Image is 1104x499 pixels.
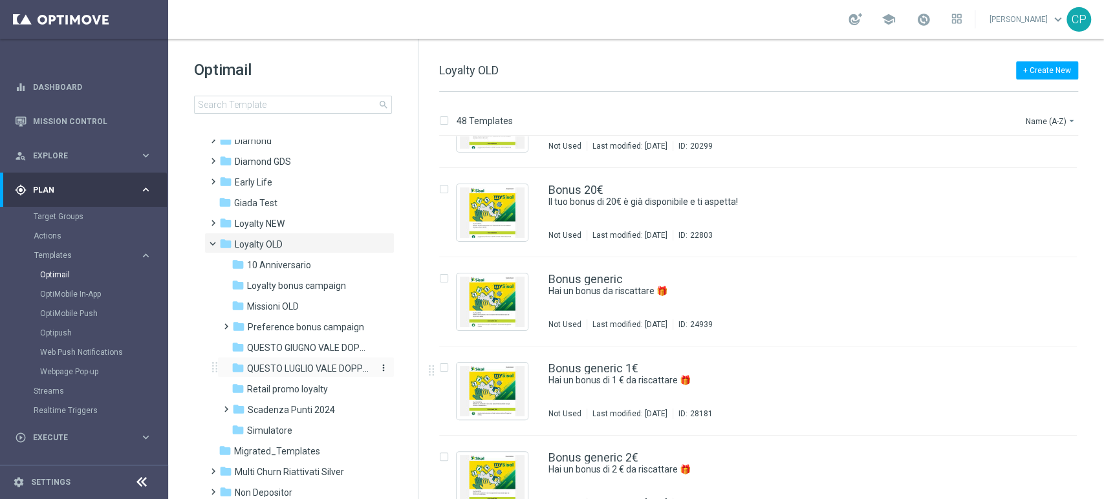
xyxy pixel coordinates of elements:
a: Actions [34,231,135,241]
i: folder [219,154,232,167]
span: Retail promo loyalty [247,383,328,395]
i: settings [13,476,25,488]
span: Loyalty NEW [235,218,285,229]
div: Hai un bonus di 2 € da riscattare 🎁 [548,463,1023,476]
span: school [882,12,896,27]
i: folder [232,403,245,416]
span: Templates [34,251,127,259]
i: folder [219,175,232,188]
i: folder [219,134,232,147]
i: folder [219,465,232,478]
i: folder [232,299,244,312]
div: Dashboard [15,70,152,104]
img: 22803.jpeg [460,187,525,238]
a: Optipush [40,328,135,338]
div: Not Used [548,319,581,330]
div: OptiMobile Push [40,304,167,323]
button: play_circle_outline Execute keyboard_arrow_right [14,432,153,443]
i: play_circle_outline [15,432,27,443]
div: Last modified: [DATE] [587,141,673,151]
span: Multi Churn Riattivati Silver [235,466,344,478]
div: Templates [34,251,140,259]
i: gps_fixed [15,184,27,196]
a: Settings [31,478,70,486]
button: + Create New [1016,61,1078,80]
span: keyboard_arrow_down [1051,12,1065,27]
div: Last modified: [DATE] [587,409,673,419]
button: Name (A-Z)arrow_drop_down [1024,113,1078,129]
div: Actions [34,226,167,246]
button: more_vert [376,362,389,374]
div: equalizer Dashboard [14,82,153,92]
div: Press SPACE to select this row. [426,168,1101,257]
i: equalizer [15,81,27,93]
p: 48 Templates [457,115,513,127]
a: Streams [34,386,135,396]
div: Not Used [548,230,581,240]
a: Target Groups [34,211,135,222]
div: Templates [34,246,167,381]
span: Missioni OLD [247,301,299,312]
i: folder [232,382,244,395]
div: Target Groups [34,207,167,226]
a: Bonus generic 2€ [548,452,638,463]
div: Plan [15,184,140,196]
div: 28181 [690,409,713,419]
span: Preference bonus campaign [248,321,364,333]
a: Realtime Triggers [34,405,135,416]
span: Loyalty OLD [235,239,283,250]
a: Mission Control [33,104,152,138]
span: 10 Anniversario [247,259,311,271]
span: Loyalty OLD [439,63,499,77]
button: person_search Explore keyboard_arrow_right [14,151,153,161]
span: Early Life [235,176,272,188]
div: Explore [15,150,140,162]
div: OptiMobile In-App [40,284,167,304]
div: Hai un bonus di 1 € da riscattare 🎁 [548,374,1023,387]
i: folder [232,361,244,374]
i: folder [232,279,244,292]
a: Hai un bonus di 2 € da riscattare 🎁 [548,463,993,476]
a: Hai un bonus di 1 € da riscattare 🎁 [548,374,993,387]
a: Web Push Notifications [40,347,135,357]
i: person_search [15,150,27,162]
i: folder [219,237,232,250]
span: Plan [33,186,140,194]
a: Bonus generic 1€ [548,363,638,374]
i: folder [219,485,232,498]
a: Il tuo bonus di 20€ è già disponibile e ti aspetta! [548,196,993,208]
i: keyboard_arrow_right [140,249,152,262]
div: ID: [673,409,713,419]
div: Last modified: [DATE] [587,230,673,240]
i: folder [232,258,244,271]
i: folder [219,196,232,209]
div: CP [1066,7,1091,32]
button: Mission Control [14,116,153,127]
div: Streams [34,381,167,401]
div: 24939 [690,319,713,330]
i: more_vert [378,363,389,373]
a: [PERSON_NAME]keyboard_arrow_down [988,10,1066,29]
div: Press SPACE to select this row. [426,257,1101,346]
button: Templates keyboard_arrow_right [34,250,153,260]
span: QUESTO GIUGNO VALE DOPPIO [247,342,369,354]
div: 20299 [690,141,713,151]
i: folder [219,217,232,229]
button: gps_fixed Plan keyboard_arrow_right [14,185,153,195]
div: ID: [673,230,713,240]
i: keyboard_arrow_right [140,184,152,196]
div: Optimail [40,265,167,284]
a: OptiMobile In-App [40,289,135,299]
i: arrow_drop_down [1066,116,1077,126]
span: Simulatore [247,425,292,436]
a: Webpage Pop-up [40,366,135,377]
div: 22803 [690,230,713,240]
a: OptiMobile Push [40,308,135,319]
i: keyboard_arrow_right [140,149,152,162]
div: Not Used [548,141,581,151]
a: Dashboard [33,70,152,104]
div: Il tuo bonus di 20€ è già disponibile e ti aspetta! [548,196,1023,208]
